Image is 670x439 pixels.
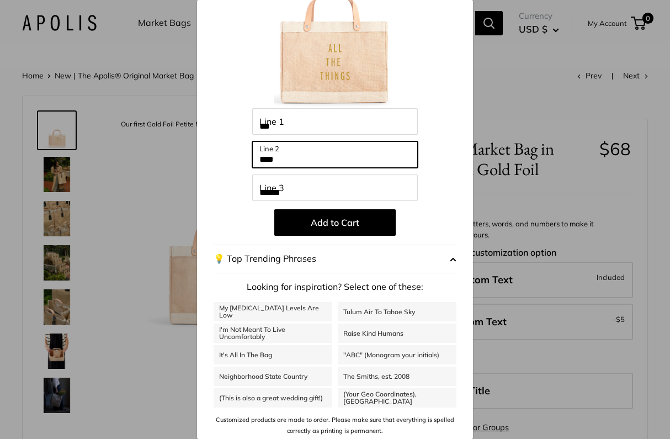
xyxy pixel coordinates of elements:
a: I'm Not Meant To Live Uncomfortably [214,324,332,343]
a: It's All In The Bag [214,345,332,364]
a: (Your Geo Coordinates), [GEOGRAPHIC_DATA] [338,388,456,408]
button: Add to Cart [274,209,396,236]
a: (This is also a great wedding gift!) [214,388,332,408]
a: The Smiths, est. 2008 [338,367,456,386]
a: Raise Kind Humans [338,324,456,343]
button: 💡 Top Trending Phrases [214,245,456,273]
p: Looking for inspiration? Select one of these: [214,279,456,295]
iframe: Sign Up via Text for Offers [9,397,118,430]
a: "ABC" (Monogram your initials) [338,345,456,364]
p: Customized products are made to order. Please make sure that everything is spelled correctly as p... [214,414,456,437]
a: My [MEDICAL_DATA] Levels Are Low [214,302,332,321]
a: Tulum Air To Tahoe Sky [338,302,456,321]
a: Neighborhood State Country [214,367,332,386]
